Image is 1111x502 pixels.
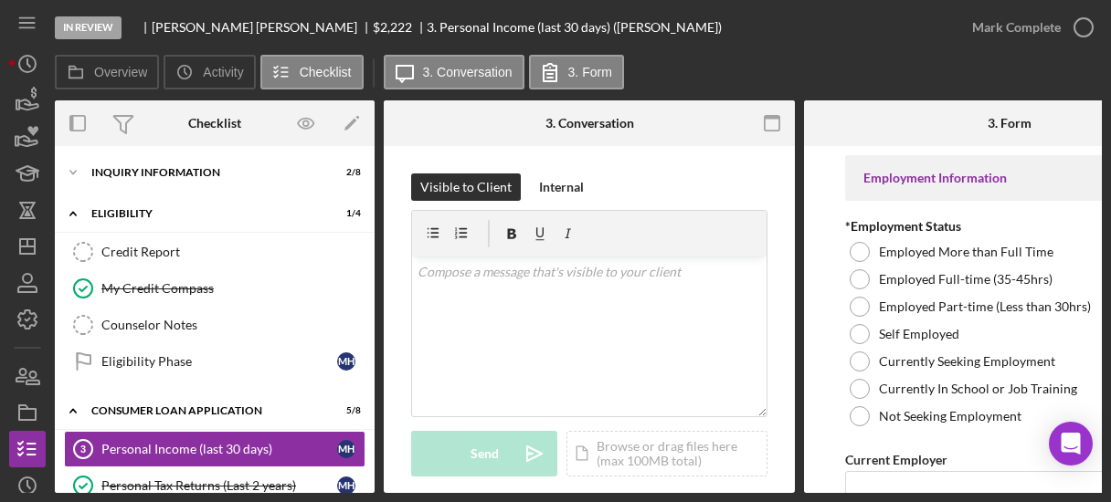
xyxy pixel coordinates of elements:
[55,55,159,89] button: Overview
[64,343,365,380] a: Eligibility Phasemh
[152,20,373,35] div: [PERSON_NAME] [PERSON_NAME]
[337,352,355,371] div: m h
[101,318,365,332] div: Counselor Notes
[300,65,352,79] label: Checklist
[471,431,499,476] div: Send
[337,476,355,495] div: m h
[879,245,1053,259] label: Employed More than Full Time
[879,299,1091,314] label: Employed Part-time (Less than 30hrs)
[80,444,86,455] tspan: 3
[91,405,315,416] div: Consumer Loan Application
[545,116,634,131] div: 3. Conversation
[568,65,612,79] label: 3. Form
[101,478,337,493] div: Personal Tax Returns (Last 2 years)
[423,65,513,79] label: 3. Conversation
[64,307,365,343] a: Counselor Notes
[203,65,243,79] label: Activity
[411,173,521,201] button: Visible to Client
[91,208,315,219] div: Eligibility
[64,234,365,270] a: Credit Report
[328,405,361,416] div: 5 / 8
[972,9,1061,46] div: Mark Complete
[64,270,365,307] a: My Credit Compass
[91,167,315,178] div: Inquiry Information
[94,65,147,79] label: Overview
[188,116,241,131] div: Checklist
[879,272,1053,287] label: Employed Full-time (35-45hrs)
[427,20,722,35] div: 3. Personal Income (last 30 days) ([PERSON_NAME])
[384,55,524,89] button: 3. Conversation
[373,19,412,35] span: $2,222
[101,442,337,456] div: Personal Income (last 30 days)
[101,245,365,259] div: Credit Report
[529,55,624,89] button: 3. Form
[1049,422,1093,465] div: Open Intercom Messenger
[260,55,364,89] button: Checklist
[879,382,1077,396] label: Currently In School or Job Training
[337,440,355,458] div: m h
[64,431,365,467] a: 3Personal Income (last 30 days)mh
[539,173,584,201] div: Internal
[988,116,1032,131] div: 3. Form
[55,16,122,39] div: In Review
[101,281,365,296] div: My Credit Compass
[530,173,593,201] button: Internal
[879,354,1055,369] label: Currently Seeking Employment
[411,431,557,476] button: Send
[101,354,337,369] div: Eligibility Phase
[879,409,1021,424] label: Not Seeking Employment
[420,173,512,201] div: Visible to Client
[954,9,1102,46] button: Mark Complete
[328,208,361,219] div: 1 / 4
[164,55,255,89] button: Activity
[845,452,947,467] label: Current Employer
[879,327,959,341] label: Self Employed
[328,167,361,178] div: 2 / 8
